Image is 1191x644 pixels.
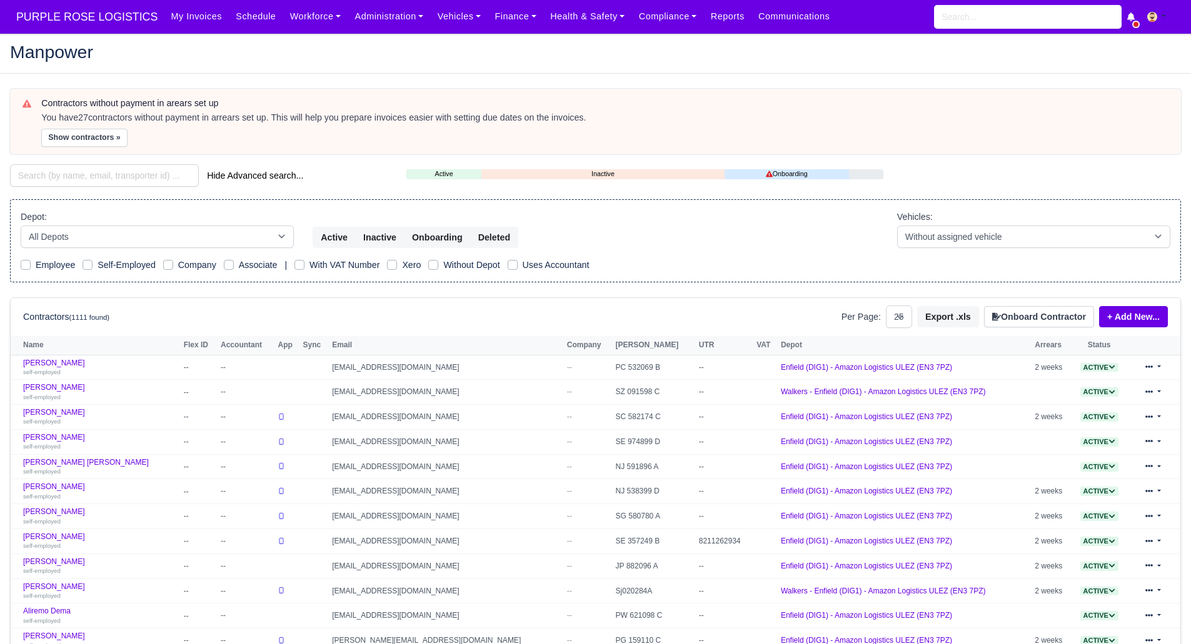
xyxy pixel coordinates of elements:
[564,336,613,355] th: Company
[284,260,287,270] span: |
[164,4,229,29] a: My Invoices
[23,617,61,624] small: self-employed
[218,355,274,380] td: --
[567,387,572,396] span: --
[781,437,952,446] a: Enfield (DIG1) - Amazon Logistics ULEZ (EN3 7PZ)
[23,408,178,426] a: [PERSON_NAME] self-employed
[567,537,572,545] span: --
[329,380,564,405] td: [EMAIL_ADDRESS][DOMAIN_NAME]
[1080,537,1118,545] a: Active
[613,553,696,578] td: JP 882096 A
[23,433,178,451] a: [PERSON_NAME] self-employed
[753,336,778,355] th: VAT
[218,578,274,603] td: --
[1080,412,1118,421] a: Active
[274,336,299,355] th: App
[181,429,218,454] td: --
[523,258,590,272] label: Uses Accountant
[406,169,481,179] a: Active
[696,479,753,504] td: --
[218,429,274,454] td: --
[41,98,1168,109] h6: Contractors without payment in arears set up
[934,5,1122,29] input: Search...
[1080,611,1118,620] a: Active
[696,336,753,355] th: UTR
[1032,336,1072,355] th: Arrears
[348,4,430,29] a: Administration
[1080,412,1118,422] span: Active
[23,507,178,525] a: [PERSON_NAME] self-employed
[313,227,356,248] button: Active
[613,454,696,479] td: NJ 591896 A
[1080,363,1118,372] a: Active
[632,4,704,29] a: Compliance
[23,369,61,375] small: self-employed
[1032,405,1072,430] td: 2 weeks
[1080,437,1118,447] span: Active
[10,5,164,29] a: PURPLE ROSE LOGISTICS
[1032,479,1072,504] td: 2 weeks
[781,562,952,570] a: Enfield (DIG1) - Amazon Logistics ULEZ (EN3 7PZ)
[23,394,61,400] small: self-employed
[1,33,1190,74] div: Manpower
[181,454,218,479] td: --
[1032,504,1072,529] td: 2 weeks
[1080,437,1118,446] a: Active
[613,529,696,554] td: SE 357249 B
[181,529,218,554] td: --
[404,227,471,248] button: Onboarding
[1032,578,1072,603] td: 2 weeks
[842,310,881,324] label: Per Page:
[218,405,274,430] td: --
[98,258,156,272] label: Self-Employed
[300,336,329,355] th: Sync
[567,462,572,471] span: --
[181,504,218,529] td: --
[181,336,218,355] th: Flex ID
[218,553,274,578] td: --
[1080,462,1118,472] span: Active
[329,336,564,355] th: Email
[1032,355,1072,380] td: 2 weeks
[567,611,572,620] span: --
[309,258,379,272] label: With VAT Number
[567,437,572,446] span: --
[781,387,986,396] a: Walkers - Enfield (DIG1) - Amazon Logistics ULEZ (EN3 7PZ)
[481,169,725,179] a: Inactive
[329,529,564,554] td: [EMAIL_ADDRESS][DOMAIN_NAME]
[23,493,61,500] small: self-employed
[567,562,572,570] span: --
[1080,487,1118,495] a: Active
[1094,306,1168,327] div: + Add New...
[181,578,218,603] td: --
[567,412,572,421] span: --
[181,405,218,430] td: --
[1080,387,1118,396] a: Active
[781,512,952,520] a: Enfield (DIG1) - Amazon Logistics ULEZ (EN3 7PZ)
[10,43,1181,61] h2: Manpower
[613,380,696,405] td: SZ 091598 C
[181,553,218,578] td: --
[11,336,181,355] th: Name
[781,587,986,595] a: Walkers - Enfield (DIG1) - Amazon Logistics ULEZ (EN3 7PZ)
[23,542,61,549] small: self-employed
[470,227,518,248] button: Deleted
[329,355,564,380] td: [EMAIL_ADDRESS][DOMAIN_NAME]
[781,537,952,545] a: Enfield (DIG1) - Amazon Logistics ULEZ (EN3 7PZ)
[1080,363,1118,372] span: Active
[696,553,753,578] td: --
[751,4,837,29] a: Communications
[21,210,47,224] label: Depot:
[10,4,164,29] span: PURPLE ROSE LOGISTICS
[1080,587,1118,595] a: Active
[984,306,1094,327] button: Onboard Contractor
[696,504,753,529] td: --
[181,603,218,628] td: --
[41,129,128,147] button: Show contractors »
[696,529,753,554] td: 8211262934
[283,4,348,29] a: Workforce
[567,487,572,495] span: --
[613,578,696,603] td: Sj020284A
